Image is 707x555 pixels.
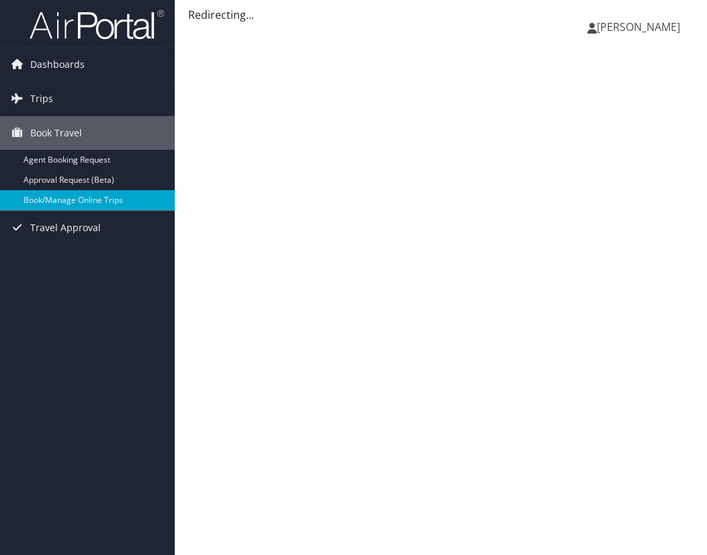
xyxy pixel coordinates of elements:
span: [PERSON_NAME] [597,19,680,34]
span: Dashboards [30,48,85,81]
a: [PERSON_NAME] [587,7,694,47]
img: airportal-logo.png [30,9,164,40]
span: Travel Approval [30,211,101,245]
span: Trips [30,82,53,116]
div: Redirecting... [188,7,694,23]
span: Book Travel [30,116,82,150]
